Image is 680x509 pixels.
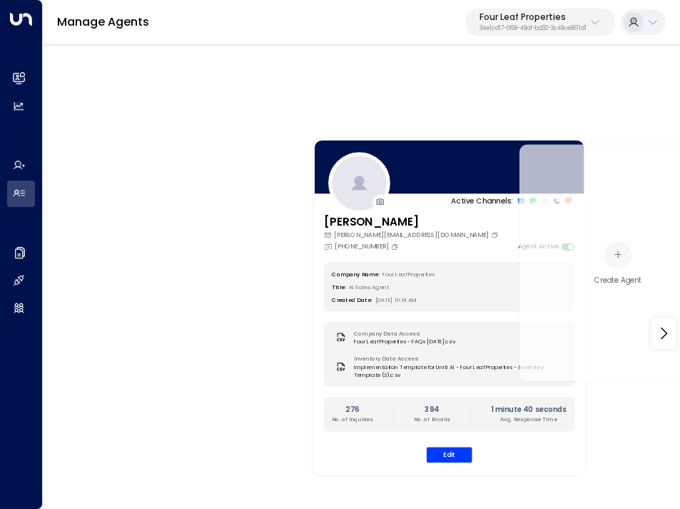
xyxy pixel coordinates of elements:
[354,329,451,337] label: Company Data Access:
[594,275,641,286] div: Create Agent
[324,242,400,251] div: [PHONE_NUMBER]
[414,404,450,415] h2: 394
[324,213,500,230] h3: [PERSON_NAME]
[375,296,417,304] span: [DATE] 10:14 AM
[332,404,372,415] h2: 276
[491,404,567,415] h2: 1 minute 40 seconds
[332,271,380,278] label: Company Name:
[354,355,562,363] label: Inventory Data Access:
[349,283,388,291] span: AI Sales Agent
[427,447,472,463] button: Edit
[324,230,500,239] div: [PERSON_NAME][EMAIL_ADDRESS][DOMAIN_NAME]
[332,296,372,304] label: Created Date:
[479,26,587,31] p: 34e1cd17-0f68-49af-bd32-3c48ce8611d1
[491,415,567,423] p: Avg. Response Time
[465,9,615,36] button: Four Leaf Properties34e1cd17-0f68-49af-bd32-3c48ce8611d1
[414,415,450,423] p: No. of Emails
[391,243,400,250] button: Copy
[354,363,567,379] span: Implementation Template for Uniti AI - Four Leaf Properties - Inventory Template (3).csv
[57,14,149,30] a: Manage Agents
[479,13,587,21] p: Four Leaf Properties
[332,283,346,291] label: Title:
[491,231,500,238] button: Copy
[382,271,435,278] span: Four Leaf Properties
[451,196,513,206] p: Active Channels:
[354,338,455,346] span: Four Leaf Properties - FAQs [DATE]csv
[332,415,372,423] p: No. of Inquiries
